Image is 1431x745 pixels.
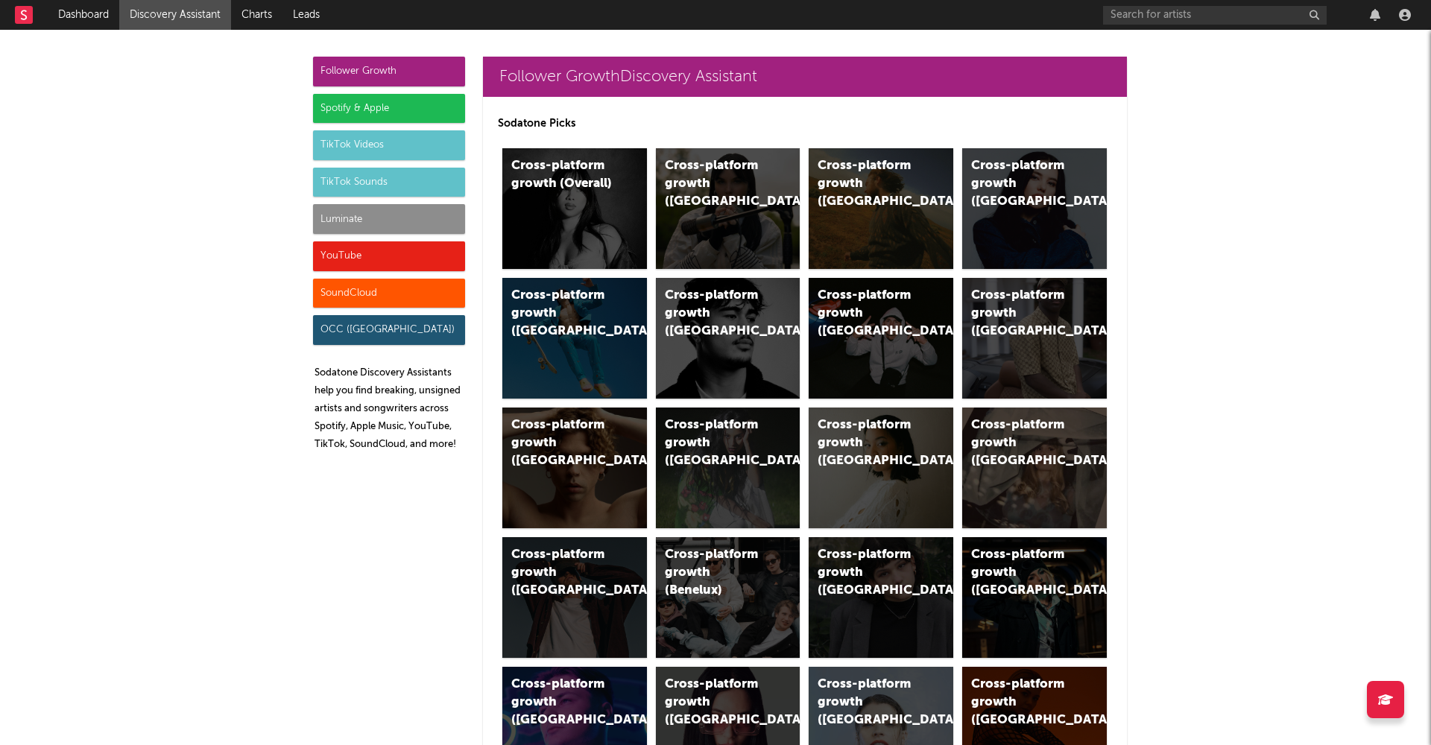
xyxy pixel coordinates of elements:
div: Cross-platform growth ([GEOGRAPHIC_DATA]) [971,416,1073,470]
div: Cross-platform growth ([GEOGRAPHIC_DATA]/GSA) [818,287,919,340]
div: Cross-platform growth ([GEOGRAPHIC_DATA]) [665,676,766,729]
div: Cross-platform growth ([GEOGRAPHIC_DATA]) [971,287,1073,340]
div: Cross-platform growth ([GEOGRAPHIC_DATA]) [665,157,766,211]
div: Cross-platform growth (Overall) [511,157,613,193]
a: Cross-platform growth ([GEOGRAPHIC_DATA]) [809,537,953,658]
div: Cross-platform growth ([GEOGRAPHIC_DATA]) [511,546,613,600]
div: Cross-platform growth ([GEOGRAPHIC_DATA]) [818,157,919,211]
div: Cross-platform growth ([GEOGRAPHIC_DATA]) [818,416,919,470]
a: Cross-platform growth ([GEOGRAPHIC_DATA]) [656,278,800,399]
div: Cross-platform growth ([GEOGRAPHIC_DATA]) [971,157,1073,211]
div: Spotify & Apple [313,94,465,124]
a: Cross-platform growth ([GEOGRAPHIC_DATA]) [656,408,800,528]
div: Cross-platform growth ([GEOGRAPHIC_DATA]) [511,416,613,470]
a: Cross-platform growth ([GEOGRAPHIC_DATA]) [962,537,1107,658]
div: YouTube [313,241,465,271]
a: Follower GrowthDiscovery Assistant [483,57,1127,97]
a: Cross-platform growth (Overall) [502,148,647,269]
a: Cross-platform growth ([GEOGRAPHIC_DATA]) [962,278,1107,399]
div: Cross-platform growth ([GEOGRAPHIC_DATA]) [665,287,766,340]
a: Cross-platform growth ([GEOGRAPHIC_DATA]) [502,537,647,658]
a: Cross-platform growth ([GEOGRAPHIC_DATA]) [502,408,647,528]
div: Cross-platform growth ([GEOGRAPHIC_DATA]) [818,546,919,600]
a: Cross-platform growth ([GEOGRAPHIC_DATA]) [962,148,1107,269]
div: Cross-platform growth ([GEOGRAPHIC_DATA]) [818,676,919,729]
a: Cross-platform growth ([GEOGRAPHIC_DATA]) [962,408,1107,528]
div: OCC ([GEOGRAPHIC_DATA]) [313,315,465,345]
div: Cross-platform growth ([GEOGRAPHIC_DATA]) [971,546,1073,600]
div: Cross-platform growth ([GEOGRAPHIC_DATA]) [665,416,766,470]
input: Search for artists [1103,6,1327,25]
div: TikTok Videos [313,130,465,160]
div: Cross-platform growth (Benelux) [665,546,766,600]
a: Cross-platform growth ([GEOGRAPHIC_DATA]) [809,148,953,269]
p: Sodatone Discovery Assistants help you find breaking, unsigned artists and songwriters across Spo... [315,364,465,454]
a: Cross-platform growth (Benelux) [656,537,800,658]
div: Cross-platform growth ([GEOGRAPHIC_DATA]) [511,676,613,729]
div: TikTok Sounds [313,168,465,197]
div: SoundCloud [313,279,465,308]
a: Cross-platform growth ([GEOGRAPHIC_DATA]) [502,278,647,399]
a: Cross-platform growth ([GEOGRAPHIC_DATA]/GSA) [809,278,953,399]
div: Cross-platform growth ([GEOGRAPHIC_DATA]) [511,287,613,340]
a: Cross-platform growth ([GEOGRAPHIC_DATA]) [656,148,800,269]
div: Luminate [313,204,465,234]
a: Cross-platform growth ([GEOGRAPHIC_DATA]) [809,408,953,528]
div: Cross-platform growth ([GEOGRAPHIC_DATA]) [971,676,1073,729]
div: Follower Growth [313,57,465,86]
p: Sodatone Picks [498,115,1112,133]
